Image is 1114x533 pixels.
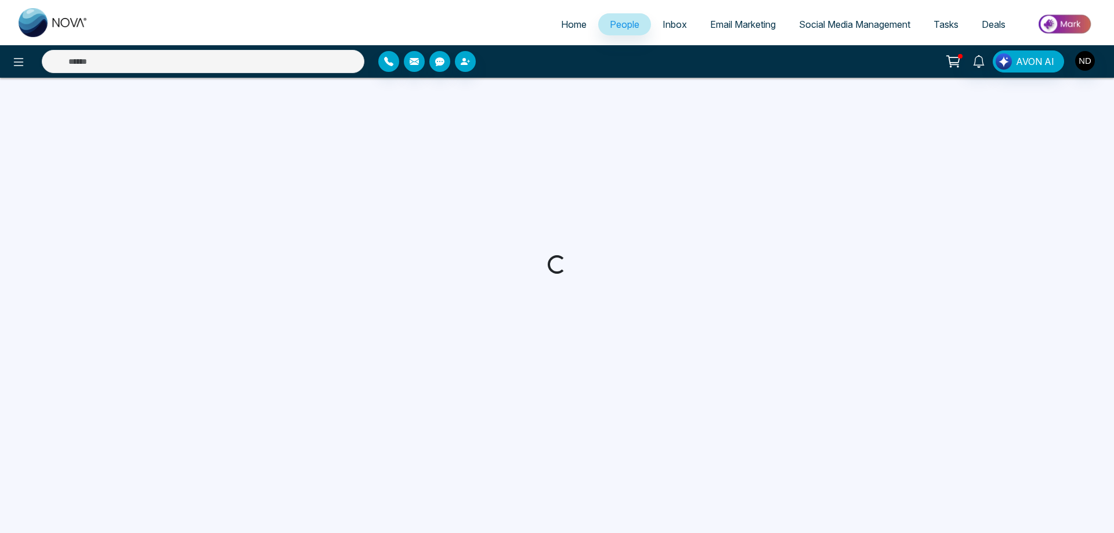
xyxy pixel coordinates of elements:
[598,13,651,35] a: People
[934,19,959,30] span: Tasks
[651,13,699,35] a: Inbox
[663,19,687,30] span: Inbox
[699,13,787,35] a: Email Marketing
[787,13,922,35] a: Social Media Management
[970,13,1017,35] a: Deals
[710,19,776,30] span: Email Marketing
[996,53,1012,70] img: Lead Flow
[982,19,1006,30] span: Deals
[799,19,910,30] span: Social Media Management
[610,19,639,30] span: People
[922,13,970,35] a: Tasks
[549,13,598,35] a: Home
[19,8,88,37] img: Nova CRM Logo
[1016,55,1054,68] span: AVON AI
[1075,51,1095,71] img: User Avatar
[561,19,587,30] span: Home
[1023,11,1107,37] img: Market-place.gif
[993,50,1064,72] button: AVON AI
